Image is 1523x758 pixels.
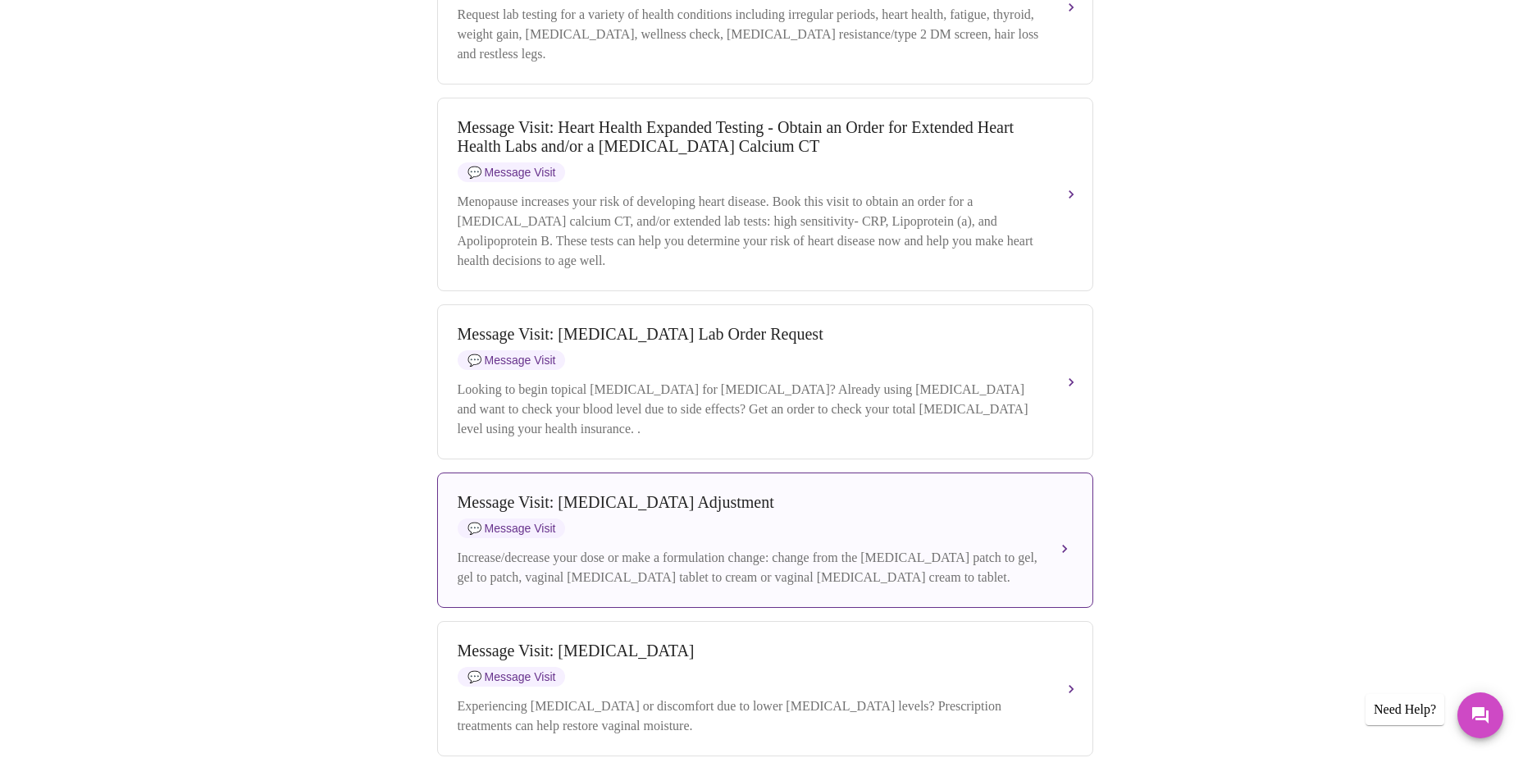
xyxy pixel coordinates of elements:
[467,354,481,367] span: message
[458,5,1040,64] div: Request lab testing for a variety of health conditions including irregular periods, heart health,...
[458,667,566,687] span: Message Visit
[458,325,1040,344] div: Message Visit: [MEDICAL_DATA] Lab Order Request
[1366,694,1444,725] div: Need Help?
[458,642,1040,660] div: Message Visit: [MEDICAL_DATA]
[467,166,481,179] span: message
[458,696,1040,736] div: Experiencing [MEDICAL_DATA] or discomfort due to lower [MEDICAL_DATA] levels? Prescription treatm...
[458,118,1040,156] div: Message Visit: Heart Health Expanded Testing - Obtain an Order for Extended Heart Health Labs and...
[467,522,481,535] span: message
[458,548,1040,587] div: Increase/decrease your dose or make a formulation change: change from the [MEDICAL_DATA] patch to...
[437,98,1093,291] button: Message Visit: Heart Health Expanded Testing - Obtain an Order for Extended Heart Health Labs and...
[1457,692,1503,738] button: Messages
[458,518,566,538] span: Message Visit
[458,162,566,182] span: Message Visit
[458,350,566,370] span: Message Visit
[458,493,1040,512] div: Message Visit: [MEDICAL_DATA] Adjustment
[458,192,1040,271] div: Menopause increases your risk of developing heart disease. Book this visit to obtain an order for...
[437,473,1093,608] button: Message Visit: [MEDICAL_DATA] AdjustmentmessageMessage VisitIncrease/decrease your dose or make a...
[437,621,1093,756] button: Message Visit: [MEDICAL_DATA]messageMessage VisitExperiencing [MEDICAL_DATA] or discomfort due to...
[458,380,1040,439] div: Looking to begin topical [MEDICAL_DATA] for [MEDICAL_DATA]? Already using [MEDICAL_DATA] and want...
[437,304,1093,459] button: Message Visit: [MEDICAL_DATA] Lab Order RequestmessageMessage VisitLooking to begin topical [MEDI...
[467,670,481,683] span: message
